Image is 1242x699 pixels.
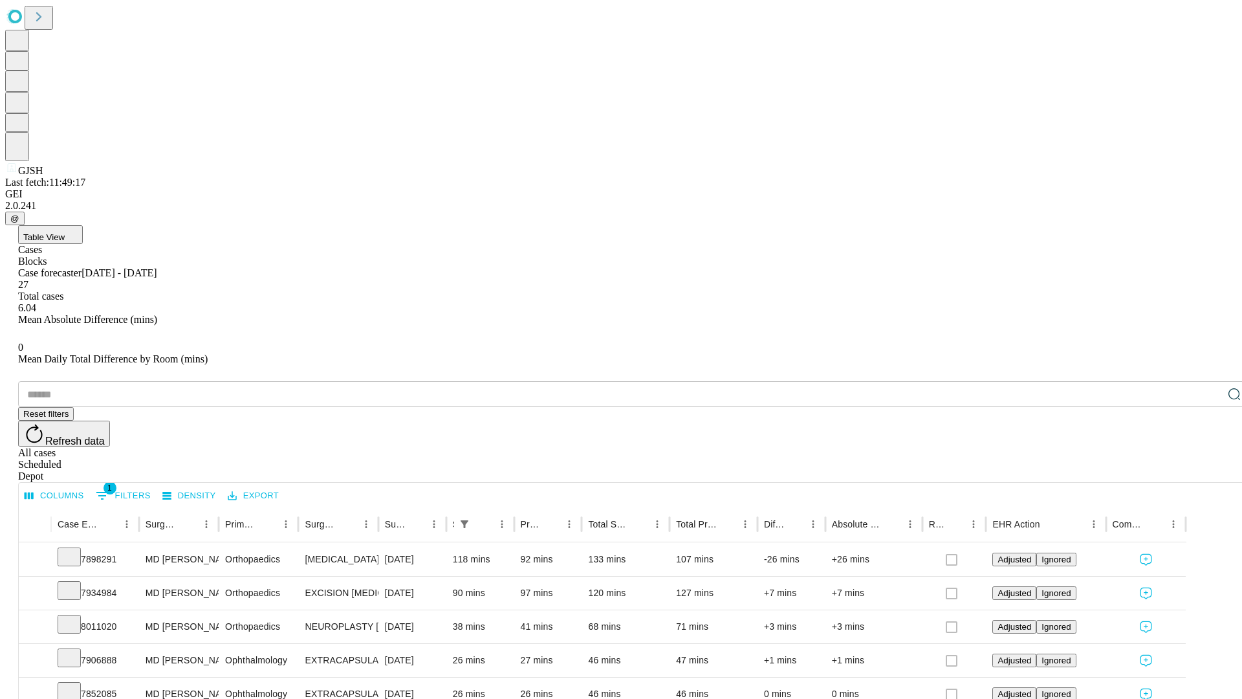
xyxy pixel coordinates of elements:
[1036,654,1076,667] button: Ignored
[453,543,508,576] div: 118 mins
[93,485,154,506] button: Show filters
[1036,620,1076,634] button: Ignored
[676,543,751,576] div: 107 mins
[453,577,508,610] div: 90 mins
[946,515,964,533] button: Sort
[224,486,282,506] button: Export
[1146,515,1164,533] button: Sort
[25,549,45,571] button: Expand
[475,515,493,533] button: Sort
[225,610,292,643] div: Orthopaedics
[1041,588,1071,598] span: Ignored
[832,519,882,529] div: Absolute Difference
[225,543,292,576] div: Orthopaedics
[225,519,257,529] div: Primary Service
[146,610,212,643] div: MD [PERSON_NAME] [PERSON_NAME]
[718,515,736,533] button: Sort
[18,342,23,353] span: 0
[560,515,578,533] button: Menu
[997,588,1031,598] span: Adjusted
[997,622,1031,632] span: Adjusted
[385,519,406,529] div: Surgery Date
[339,515,357,533] button: Sort
[764,644,819,677] div: +1 mins
[1036,586,1076,600] button: Ignored
[225,577,292,610] div: Orthopaedics
[542,515,560,533] button: Sort
[18,279,28,290] span: 27
[764,543,819,576] div: -26 mins
[764,577,819,610] div: +7 mins
[5,200,1237,212] div: 2.0.241
[1085,515,1103,533] button: Menu
[18,353,208,364] span: Mean Daily Total Difference by Room (mins)
[25,650,45,672] button: Expand
[832,610,916,643] div: +3 mins
[385,543,440,576] div: [DATE]
[45,436,105,447] span: Refresh data
[997,656,1031,665] span: Adjusted
[1041,689,1071,699] span: Ignored
[676,577,751,610] div: 127 mins
[407,515,425,533] button: Sort
[197,515,215,533] button: Menu
[997,689,1031,699] span: Adjusted
[455,515,474,533] div: 1 active filter
[588,543,663,576] div: 133 mins
[58,610,133,643] div: 8011020
[259,515,277,533] button: Sort
[179,515,197,533] button: Sort
[18,421,110,447] button: Refresh data
[521,519,541,529] div: Predicted In Room Duration
[630,515,648,533] button: Sort
[453,644,508,677] div: 26 mins
[305,577,371,610] div: EXCISION [MEDICAL_DATA] WRIST
[588,644,663,677] div: 46 mins
[18,302,36,313] span: 6.04
[964,515,983,533] button: Menu
[832,543,916,576] div: +26 mins
[493,515,511,533] button: Menu
[1113,519,1145,529] div: Comments
[18,165,43,176] span: GJSH
[58,519,98,529] div: Case Epic Id
[1041,656,1071,665] span: Ignored
[357,515,375,533] button: Menu
[18,314,157,325] span: Mean Absolute Difference (mins)
[18,407,74,421] button: Reset filters
[455,515,474,533] button: Show filters
[305,610,371,643] div: NEUROPLASTY [MEDICAL_DATA] AT [GEOGRAPHIC_DATA]
[521,610,576,643] div: 41 mins
[676,610,751,643] div: 71 mins
[425,515,443,533] button: Menu
[5,177,85,188] span: Last fetch: 11:49:17
[1041,622,1071,632] span: Ignored
[159,486,219,506] button: Density
[305,519,337,529] div: Surgery Name
[18,225,83,244] button: Table View
[146,519,178,529] div: Surgeon Name
[1041,515,1060,533] button: Sort
[588,519,629,529] div: Total Scheduled Duration
[992,553,1036,566] button: Adjusted
[385,577,440,610] div: [DATE]
[736,515,754,533] button: Menu
[58,577,133,610] div: 7934984
[118,515,136,533] button: Menu
[453,610,508,643] div: 38 mins
[10,214,19,223] span: @
[764,610,819,643] div: +3 mins
[786,515,804,533] button: Sort
[992,654,1036,667] button: Adjusted
[929,519,946,529] div: Resolved in EHR
[804,515,822,533] button: Menu
[100,515,118,533] button: Sort
[23,409,69,419] span: Reset filters
[25,582,45,605] button: Expand
[832,644,916,677] div: +1 mins
[146,543,212,576] div: MD [PERSON_NAME] [PERSON_NAME]
[18,291,63,302] span: Total cases
[648,515,666,533] button: Menu
[5,188,1237,200] div: GEI
[588,577,663,610] div: 120 mins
